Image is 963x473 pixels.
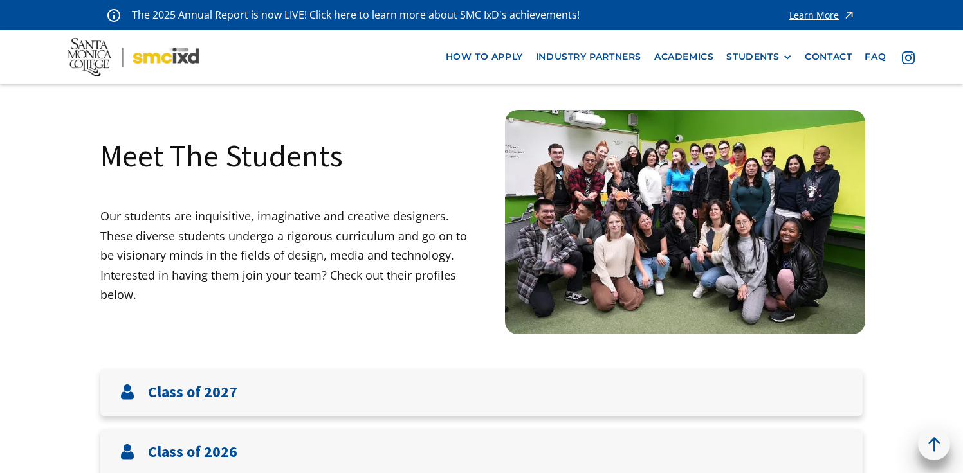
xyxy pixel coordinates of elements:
[843,6,856,24] img: icon - arrow - alert
[100,136,343,175] h1: Meet The Students
[918,428,950,460] a: back to top
[648,45,720,69] a: Academics
[529,45,648,69] a: industry partners
[107,8,120,22] img: icon - information - alert
[148,383,237,402] h3: Class of 2027
[148,443,237,461] h3: Class of 2026
[132,6,581,24] p: The 2025 Annual Report is now LIVE! Click here to learn more about SMC IxD's achievements!
[100,206,482,305] p: Our students are inquisitive, imaginative and creative designers. These diverse students undergo ...
[726,51,792,62] div: STUDENTS
[68,38,199,76] img: Santa Monica College - SMC IxD logo
[858,45,892,69] a: faq
[505,110,865,334] img: Santa Monica College IxD Students engaging with industry
[798,45,858,69] a: contact
[120,444,135,460] img: User icon
[726,51,779,62] div: STUDENTS
[902,51,915,64] img: icon - instagram
[120,384,135,400] img: User icon
[789,11,839,20] div: Learn More
[789,6,856,24] a: Learn More
[439,45,529,69] a: how to apply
